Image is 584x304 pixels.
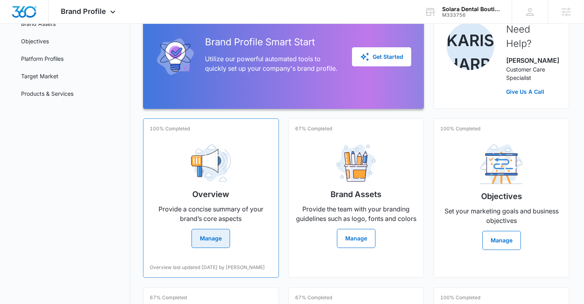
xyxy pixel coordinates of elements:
[295,125,332,132] p: 67% Completed
[150,204,272,223] p: Provide a concise summary of your brand’s core aspects
[288,118,424,278] a: 67% CompletedBrand AssetsProvide the team with your branding guidelines such as logo, fonts and c...
[506,56,556,65] p: [PERSON_NAME]
[295,204,418,223] p: Provide the team with your branding guidelines such as logo, fonts and colors
[150,125,190,132] p: 100% Completed
[440,294,480,301] p: 100% Completed
[352,47,411,66] button: Get Started
[21,72,58,80] a: Target Market
[506,65,556,82] p: Customer Care Specialist
[192,188,229,200] h2: Overview
[447,22,494,70] img: Karissa Harris
[205,54,340,73] p: Utilize our powerful automated tools to quickly set up your company's brand profile.
[205,35,340,49] h2: Brand Profile Smart Start
[440,206,563,225] p: Set your marketing goals and business objectives
[143,118,279,278] a: 100% CompletedOverviewProvide a concise summary of your brand’s core aspectsManageOverview last u...
[360,52,403,62] div: Get Started
[21,19,56,28] a: Brand Assets
[21,37,49,45] a: Objectives
[442,12,500,18] div: account id
[61,7,106,15] span: Brand Profile
[433,118,569,278] a: 100% CompletedObjectivesSet your marketing goals and business objectivesManage
[337,229,375,248] button: Manage
[295,294,332,301] p: 67% Completed
[21,54,64,63] a: Platform Profiles
[21,89,73,98] a: Products & Services
[506,87,556,96] a: Give Us A Call
[150,294,187,301] p: 67% Completed
[442,6,500,12] div: account name
[331,188,381,200] h2: Brand Assets
[481,190,522,202] h2: Objectives
[482,231,521,250] button: Manage
[191,229,230,248] button: Manage
[150,264,265,271] p: Overview last updated [DATE] by [PERSON_NAME]
[440,125,480,132] p: 100% Completed
[506,22,556,51] h2: Need Help?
